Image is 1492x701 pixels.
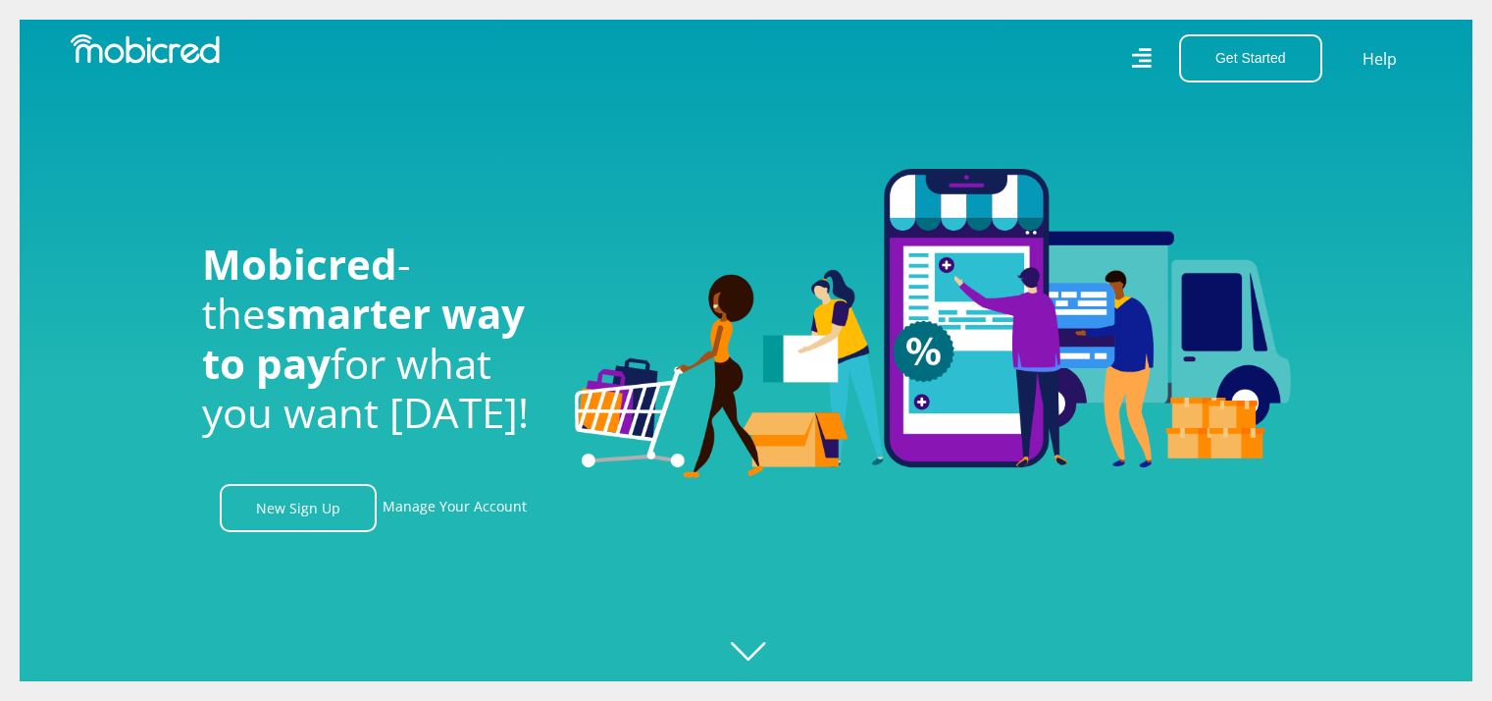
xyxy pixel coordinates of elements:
span: Mobicred [202,236,397,292]
span: smarter way to pay [202,285,525,390]
h1: - the for what you want [DATE]! [202,240,545,438]
button: Get Started [1179,34,1322,82]
img: Mobicred [71,34,220,64]
a: Manage Your Account [383,484,527,532]
img: Welcome to Mobicred [575,169,1291,479]
a: New Sign Up [220,484,377,532]
a: Help [1362,46,1398,72]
